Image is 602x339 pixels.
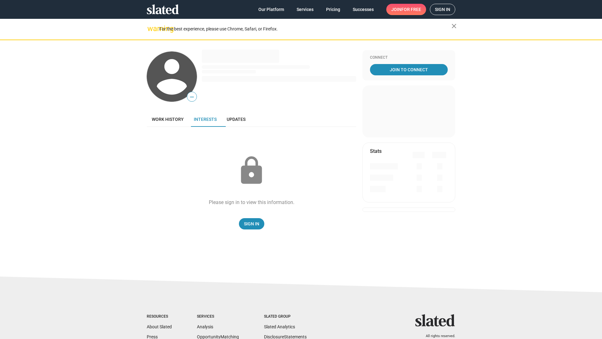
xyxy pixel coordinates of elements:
[386,4,426,15] a: Joinfor free
[189,112,222,127] a: Interests
[370,148,382,154] mat-card-title: Stats
[253,4,289,15] a: Our Platform
[244,218,259,229] span: Sign In
[209,199,294,206] div: Please sign in to view this information.
[236,155,267,186] mat-icon: lock
[187,93,197,101] span: —
[435,4,450,15] span: Sign in
[152,117,184,122] span: Work history
[370,55,448,60] div: Connect
[147,112,189,127] a: Work history
[147,324,172,329] a: About Slated
[401,4,421,15] span: for free
[321,4,345,15] a: Pricing
[430,4,455,15] a: Sign in
[264,324,295,329] a: Slated Analytics
[258,4,284,15] span: Our Platform
[292,4,319,15] a: Services
[371,64,446,75] span: Join To Connect
[391,4,421,15] span: Join
[222,112,251,127] a: Updates
[147,314,172,319] div: Resources
[239,218,264,229] a: Sign In
[159,25,451,33] div: For the best experience, please use Chrome, Safari, or Firefox.
[348,4,379,15] a: Successes
[227,117,246,122] span: Updates
[450,22,458,30] mat-icon: close
[147,25,155,32] mat-icon: warning
[326,4,340,15] span: Pricing
[194,117,217,122] span: Interests
[197,314,239,319] div: Services
[297,4,314,15] span: Services
[264,314,307,319] div: Slated Group
[353,4,374,15] span: Successes
[370,64,448,75] a: Join To Connect
[197,324,213,329] a: Analysis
